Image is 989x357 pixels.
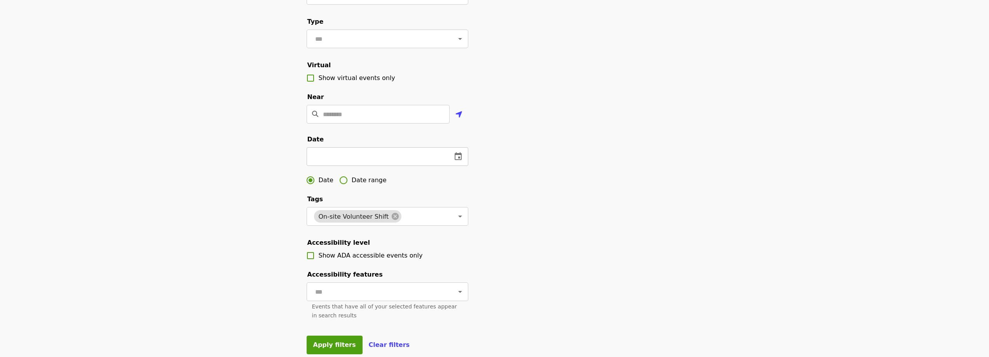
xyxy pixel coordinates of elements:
span: Clear filters [369,341,410,348]
input: Location [323,105,450,124]
span: Apply filters [313,341,356,348]
span: Show virtual events only [319,74,395,82]
span: Date range [352,176,387,185]
span: Virtual [307,61,331,69]
span: On-site Volunteer Shift [314,213,394,220]
i: location-arrow icon [455,110,462,119]
span: Date [319,176,333,185]
button: Open [455,286,466,297]
span: Date [307,136,324,143]
button: Open [455,33,466,44]
button: Apply filters [307,336,363,354]
button: change date [449,147,467,166]
i: search icon [312,110,318,118]
span: Accessibility level [307,239,370,246]
button: Clear filters [369,340,410,350]
div: On-site Volunteer Shift [314,210,402,223]
span: Type [307,18,324,25]
span: Show ADA accessible events only [319,252,423,259]
span: Near [307,93,324,101]
span: Accessibility features [307,271,383,278]
span: Tags [307,195,323,203]
button: Open [455,211,466,222]
span: Events that have all of your selected features appear in search results [312,303,457,319]
button: Use my location [450,106,468,124]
